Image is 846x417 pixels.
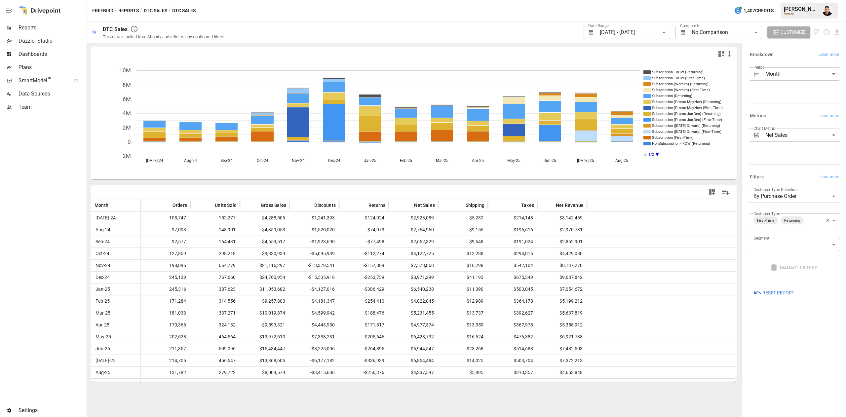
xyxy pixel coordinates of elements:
[404,201,413,210] button: Sort
[359,201,368,210] button: Sort
[292,158,305,163] text: Nov-24
[442,272,484,283] span: $41,193
[546,201,555,210] button: Sort
[541,295,584,307] span: $5,199,212
[95,355,117,366] span: [DATE]-25
[491,260,534,271] span: $542,104
[144,343,187,355] span: 211,357
[652,100,721,104] text: Subscription (Promo May,Nov) (Returning)
[442,355,484,366] span: $14,025
[652,106,723,110] text: Subscription (Promo May,Nov) (First-Time)
[293,260,336,271] span: -$13,379,541
[491,272,534,283] span: $675,349
[392,272,435,283] span: $8,971,299
[652,118,722,122] text: Subscription (Promo Jun,Dec) (First-Time)
[442,260,484,271] span: $16,298
[243,331,286,343] span: $13,972,610
[541,367,584,378] span: $4,653,848
[652,141,710,146] text: NonSubscription - ROW (Returning)
[314,202,336,208] span: Discounts
[819,113,839,119] span: Learn more
[491,343,534,355] span: $514,688
[342,260,385,271] span: -$157,889
[123,110,131,117] text: 4M
[91,60,736,179] div: A chart.
[342,224,385,236] span: -$74,073
[368,202,385,208] span: Returns
[762,289,794,297] span: Reset Report
[19,90,85,98] span: Data Sources
[491,331,534,343] span: $476,382
[822,5,833,16] img: Francisco Sanchez
[392,367,435,378] span: $4,337,597
[544,158,556,163] text: Jun-25
[293,319,336,331] span: -$4,443,930
[194,248,237,259] span: 298,218
[95,260,111,271] span: Nov-24
[194,272,237,283] span: 767,660
[342,236,385,247] span: -$77,498
[243,236,286,247] span: $4,653,517
[652,88,710,92] text: Subscription (Women) (First-Time)
[144,319,187,331] span: 170,366
[392,307,435,319] span: $5,231,455
[652,130,721,134] text: Subscription ([DATE] Onward) (First-Time)
[342,248,385,259] span: -$112,274
[220,158,233,163] text: Sep-24
[541,284,584,295] span: $7,054,672
[541,212,584,224] span: $3,142,469
[184,158,197,163] text: Aug-24
[521,202,534,208] span: Taxes
[342,319,385,331] span: -$171,817
[92,7,113,15] button: Freebird
[753,235,769,241] label: Segment
[95,367,111,378] span: Aug-25
[750,51,774,58] h6: Breakdown
[121,153,131,159] text: -2M
[652,82,709,86] text: Subscription (Women) (Returning)
[243,260,286,271] span: $21,116,297
[95,202,108,208] span: Month
[119,67,131,74] text: 10M
[243,319,286,331] span: $9,593,321
[95,331,112,343] span: May-25
[103,26,128,32] div: DTC Sales
[95,343,111,355] span: Jun-25
[109,201,118,210] button: Sort
[442,224,484,236] span: $9,155
[541,236,584,247] span: $2,852,901
[442,236,484,247] span: $9,548
[123,96,131,102] text: 6M
[47,76,52,84] span: ™
[731,5,776,17] button: 1,407Credits
[144,272,187,283] span: 245,139
[577,158,594,163] text: [DATE]-25
[95,212,117,224] span: [DATE]-24
[392,224,435,236] span: $2,764,960
[765,129,840,142] div: Net Sales
[753,211,780,216] label: Customer Type
[541,272,584,283] span: $9,687,842
[293,284,336,295] span: -$4,127,016
[782,217,803,224] span: Returning
[128,138,131,145] text: 0
[140,7,142,15] div: /
[342,343,385,355] span: -$264,895
[205,201,214,210] button: Sort
[342,355,385,366] span: -$336,939
[491,355,534,366] span: $503,704
[144,224,187,236] span: 97,003
[144,367,187,378] span: 131,782
[194,331,237,343] span: 464,564
[293,236,336,247] span: -$1,923,690
[749,190,840,203] div: By Purchase Order
[813,26,821,38] button: View documentation
[293,343,336,355] span: -$8,225,006
[615,158,628,163] text: Aug-25
[251,201,260,210] button: Sort
[436,158,448,163] text: Mar-25
[243,295,286,307] span: $9,257,803
[194,319,237,331] span: 324,182
[466,202,484,208] span: Shipping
